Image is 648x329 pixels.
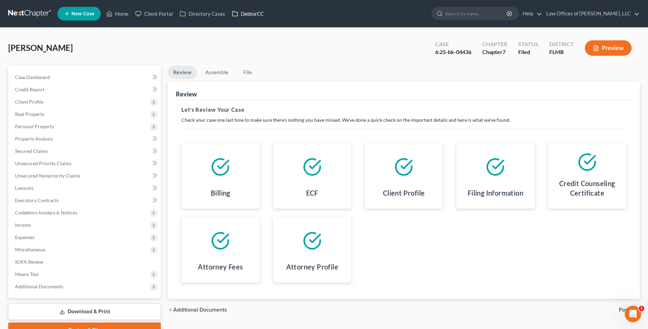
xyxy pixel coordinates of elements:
div: Case [435,40,471,48]
a: Unsecured Nonpriority Claims [10,170,161,182]
div: FLMB [549,48,574,56]
span: Case Dashboard [15,74,50,80]
span: Real Property [15,111,44,117]
span: Income [15,222,31,228]
input: Search by name... [445,7,508,20]
span: Personal Property [15,123,54,129]
div: Review [176,90,197,98]
div: Chapter [482,40,507,48]
span: Additional Documents [15,284,63,289]
span: Codebtors Insiders & Notices [15,210,77,215]
h4: Filing Information [468,188,523,198]
p: Check your case one last time to make sure there's nothing you have missed. We've done a quick ch... [181,117,626,123]
div: 6:25-bk-04436 [435,48,471,56]
a: Executory Contracts [10,194,161,207]
h4: Billing [211,188,230,198]
a: Lawsuits [10,182,161,194]
span: Unsecured Nonpriority Claims [15,173,80,179]
a: Property Analysis [10,133,161,145]
span: Property Analysis [15,136,53,142]
a: Assemble [200,66,234,79]
span: Lawsuits [15,185,33,191]
a: Help [519,8,542,20]
i: chevron_left [168,307,173,313]
a: Law Offices of [PERSON_NAME], LLC [543,8,639,20]
a: Unsecured Priority Claims [10,157,161,170]
button: Preview [585,40,632,56]
a: Credit Report [10,83,161,96]
a: chevron_left Additional Documents [168,307,227,313]
span: Miscellaneous [15,247,45,252]
span: Forms [619,307,634,313]
span: 1 [639,306,644,311]
h4: Credit Counseling Certificate [554,179,621,198]
span: Unsecured Priority Claims [15,160,71,166]
a: Secured Claims [10,145,161,157]
h4: Client Profile [383,188,425,198]
button: Forms chevron_right [619,307,640,313]
a: Download & Print [8,304,161,320]
h4: Attorney Profile [286,262,338,272]
a: DebtorCC [229,8,267,20]
iframe: Intercom live chat [625,306,641,322]
a: Client Portal [132,8,176,20]
h4: ECF [306,188,318,198]
span: Client Profile [15,99,43,105]
a: Case Dashboard [10,71,161,83]
a: Home [103,8,132,20]
span: Additional Documents [173,307,227,313]
div: Status [518,40,538,48]
span: Means Test [15,271,39,277]
h5: Let's Review Your Case [181,106,626,114]
span: Executory Contracts [15,197,59,203]
span: Secured Claims [15,148,48,154]
span: Expenses [15,234,35,240]
span: Credit Report [15,87,44,92]
a: File [236,66,258,79]
span: 7 [502,49,506,55]
div: Chapter [482,48,507,56]
span: New Case [71,11,94,16]
span: [PERSON_NAME] [8,43,73,53]
h4: Attorney Fees [198,262,243,272]
a: Review [168,66,197,79]
div: District [549,40,574,48]
a: SOFA Review [10,256,161,268]
a: Directory Cases [176,8,229,20]
div: Filed [518,48,538,56]
span: SOFA Review [15,259,43,265]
